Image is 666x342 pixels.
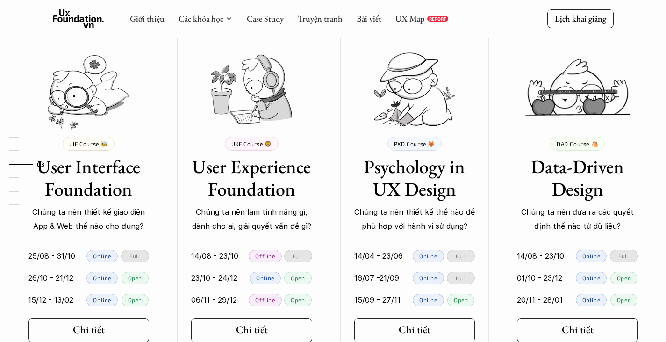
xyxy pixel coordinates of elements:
[9,159,54,170] a: 03
[354,293,401,307] p: 15/09 - 27/11
[357,13,381,24] a: Bài viết
[191,293,237,307] p: 06/11 - 29/12
[517,293,563,307] p: 20/11 - 28/01
[73,324,105,336] h5: Chi tiết
[582,275,601,281] p: Online
[582,253,601,259] p: Online
[256,275,274,281] p: Online
[255,253,275,259] p: Offline
[456,275,466,281] p: Full
[395,13,425,24] a: UX Map
[618,253,629,259] p: Full
[37,161,44,167] strong: 03
[291,297,305,303] p: Open
[419,253,437,259] p: Online
[247,13,284,24] a: Case Study
[517,271,562,285] p: 01/10 - 23/12
[454,297,468,303] p: Open
[555,13,606,24] p: Lịch khai giảng
[419,297,437,303] p: Online
[93,275,111,281] p: Online
[191,249,238,263] p: 14/08 - 23/10
[128,275,142,281] p: Open
[293,253,303,259] p: Full
[291,275,305,281] p: Open
[354,205,475,233] p: Chúng ta nên thiết kế thế nào để phù hợp với hành vi sử dụng?
[179,13,223,24] a: Các khóa học
[354,249,403,263] p: 14/04 - 23/06
[191,271,237,285] p: 23/10 - 24/12
[517,155,638,200] h3: Data-Driven Design
[130,13,165,24] a: Giới thiệu
[517,249,564,263] p: 14/08 - 23/10
[354,271,399,285] p: 16/07 -21/09
[93,253,111,259] p: Online
[129,253,140,259] p: Full
[429,16,446,22] p: REPORT
[517,205,638,233] p: Chúng ta nên đưa ra các quyết định thế nào từ dữ liệu?
[456,253,466,259] p: Full
[547,9,614,28] a: Lịch khai giảng
[582,297,601,303] p: Online
[231,140,272,147] p: UXF Course 🦁
[562,324,594,336] h5: Chi tiết
[354,155,475,200] h3: Psychology in UX Design
[128,297,142,303] p: Open
[617,275,631,281] p: Open
[93,297,111,303] p: Online
[394,140,435,147] p: PXD Course 🦊
[191,155,312,200] h3: User Experience Foundation
[191,205,312,233] p: Chúng ta nên làm tính năng gì, dành cho ai, giải quyết vấn đề gì?
[255,297,275,303] p: Offline
[69,140,108,147] p: UIF Course 🐝
[236,324,268,336] h5: Chi tiết
[298,13,343,24] a: Truyện tranh
[419,275,437,281] p: Online
[399,324,430,336] h5: Chi tiết
[557,140,598,147] p: DAD Course 🐴
[617,297,631,303] p: Open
